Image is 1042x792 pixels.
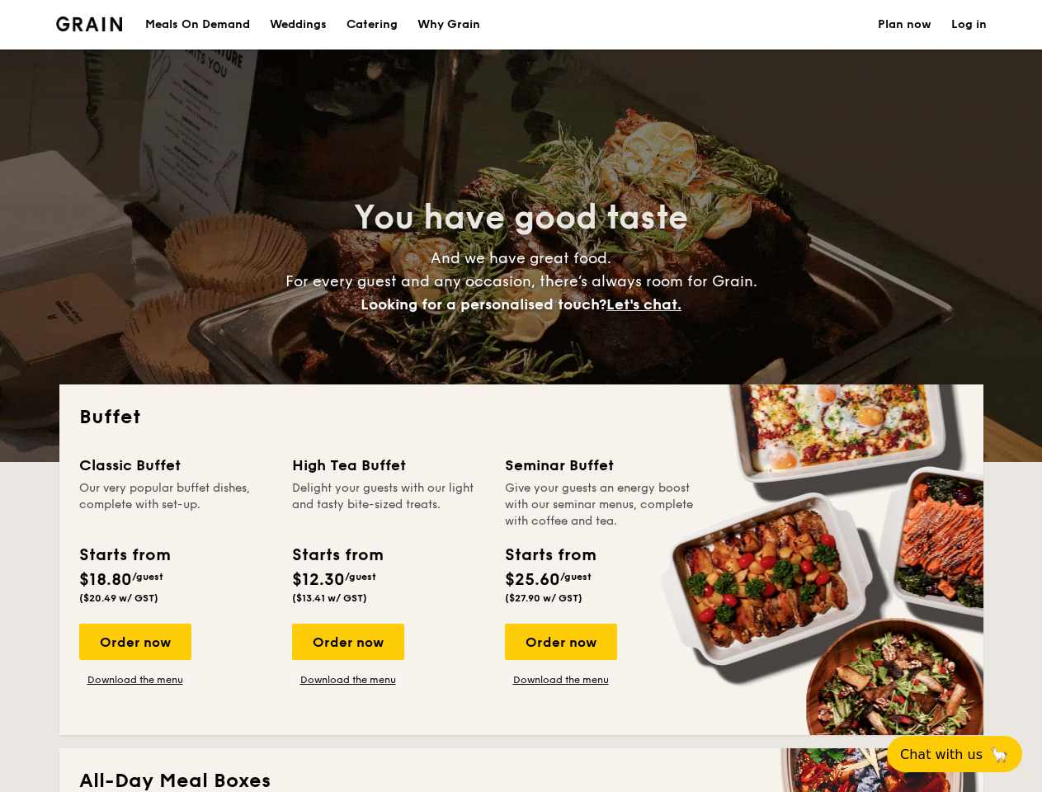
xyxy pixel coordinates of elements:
[79,543,169,568] div: Starts from
[900,747,983,762] span: Chat with us
[132,571,163,582] span: /guest
[505,454,698,477] div: Seminar Buffet
[505,570,560,590] span: $25.60
[989,745,1009,764] span: 🦙
[505,480,698,530] div: Give your guests an energy boost with our seminar menus, complete with coffee and tea.
[79,404,964,431] h2: Buffet
[361,295,606,313] span: Looking for a personalised touch?
[887,736,1022,772] button: Chat with us🦙
[79,592,158,604] span: ($20.49 w/ GST)
[292,480,485,530] div: Delight your guests with our light and tasty bite-sized treats.
[505,592,582,604] span: ($27.90 w/ GST)
[285,249,757,313] span: And we have great food. For every guest and any occasion, there’s always room for Grain.
[292,454,485,477] div: High Tea Buffet
[560,571,592,582] span: /guest
[292,624,404,660] div: Order now
[79,454,272,477] div: Classic Buffet
[505,624,617,660] div: Order now
[79,673,191,686] a: Download the menu
[505,543,595,568] div: Starts from
[606,295,681,313] span: Let's chat.
[79,570,132,590] span: $18.80
[505,673,617,686] a: Download the menu
[292,570,345,590] span: $12.30
[292,673,404,686] a: Download the menu
[79,624,191,660] div: Order now
[56,16,123,31] img: Grain
[79,480,272,530] div: Our very popular buffet dishes, complete with set-up.
[345,571,376,582] span: /guest
[354,198,688,238] span: You have good taste
[56,16,123,31] a: Logotype
[292,543,382,568] div: Starts from
[292,592,367,604] span: ($13.41 w/ GST)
